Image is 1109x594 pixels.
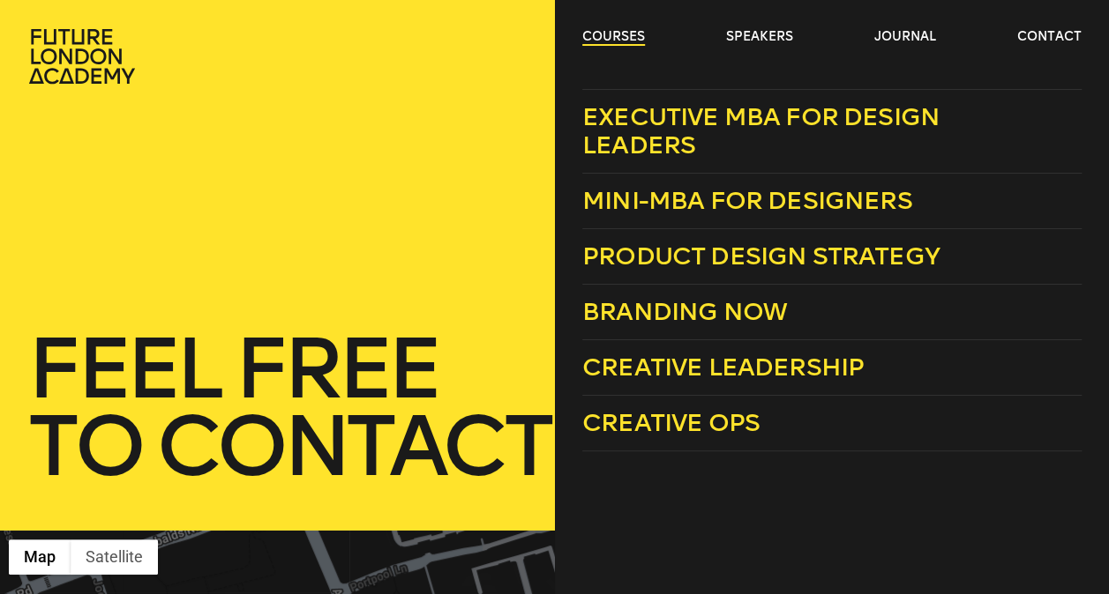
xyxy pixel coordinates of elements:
[582,241,940,271] span: Product Design Strategy
[582,340,1082,396] a: Creative Leadership
[582,89,1082,174] a: Executive MBA for Design Leaders
[582,174,1082,229] a: Mini-MBA for Designers
[582,353,864,382] span: Creative Leadership
[726,28,793,46] a: speakers
[582,28,645,46] a: courses
[582,186,912,215] span: Mini-MBA for Designers
[582,229,1082,285] a: Product Design Strategy
[582,396,1082,451] a: Creative Ops
[582,297,787,326] span: Branding Now
[582,102,940,160] span: Executive MBA for Design Leaders
[582,285,1082,340] a: Branding Now
[582,408,760,437] span: Creative Ops
[874,28,936,46] a: journal
[1017,28,1082,46] a: contact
